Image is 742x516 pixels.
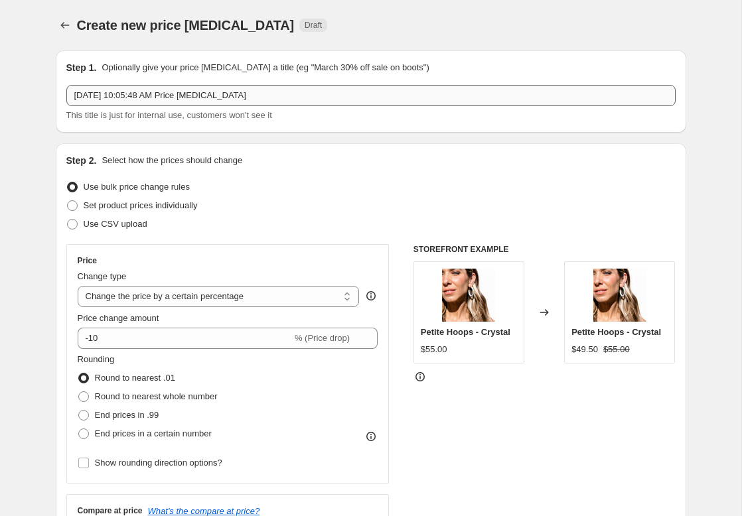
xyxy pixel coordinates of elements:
div: help [364,289,378,302]
span: Change type [78,271,127,281]
h3: Compare at price [78,505,143,516]
input: 30% off holiday sale [66,85,676,106]
span: Petite Hoops - Crystal [571,327,661,337]
span: Petite Hoops - Crystal [421,327,510,337]
span: Draft [305,20,322,31]
h3: Price [78,255,97,266]
span: Use bulk price change rules [84,182,190,192]
img: 73a1e7_e4c353de2fb84712b1ea176a8c811d06_mv2_80x.jpg [593,269,646,322]
strike: $55.00 [603,343,630,356]
span: Create new price [MEDICAL_DATA] [77,18,295,32]
span: End prices in a certain number [95,428,212,438]
span: End prices in .99 [95,410,159,420]
div: $49.50 [571,343,598,356]
img: 73a1e7_e4c353de2fb84712b1ea176a8c811d06_mv2_80x.jpg [442,269,495,322]
h6: STOREFRONT EXAMPLE [413,244,676,255]
span: Round to nearest whole number [95,391,218,401]
h2: Step 2. [66,154,97,167]
input: -15 [78,328,292,349]
span: This title is just for internal use, customers won't see it [66,110,272,120]
p: Optionally give your price [MEDICAL_DATA] a title (eg "March 30% off sale on boots") [102,61,429,74]
span: Set product prices individually [84,200,198,210]
button: What's the compare at price? [148,506,260,516]
div: $55.00 [421,343,447,356]
h2: Step 1. [66,61,97,74]
p: Select how the prices should change [102,154,242,167]
button: Price change jobs [56,16,74,34]
span: Show rounding direction options? [95,458,222,468]
span: Rounding [78,354,115,364]
span: % (Price drop) [295,333,350,343]
span: Price change amount [78,313,159,323]
span: Round to nearest .01 [95,373,175,383]
span: Use CSV upload [84,219,147,229]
